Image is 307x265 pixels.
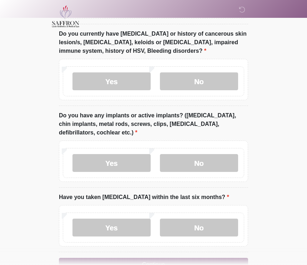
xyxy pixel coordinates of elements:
label: Yes [72,154,151,172]
img: Saffron Laser Aesthetics and Medical Spa Logo [52,5,80,27]
label: Yes [72,72,151,90]
label: Do you currently have [MEDICAL_DATA] or history of cancerous skin lesion/s, [MEDICAL_DATA], keloi... [59,30,248,55]
label: Yes [72,219,151,236]
label: No [160,72,238,90]
label: Do you have any implants or active implants? ([MEDICAL_DATA], chin implants, metal rods, screws, ... [59,111,248,137]
label: No [160,154,238,172]
label: Have you taken [MEDICAL_DATA] within the last six months? [59,193,229,202]
label: No [160,219,238,236]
